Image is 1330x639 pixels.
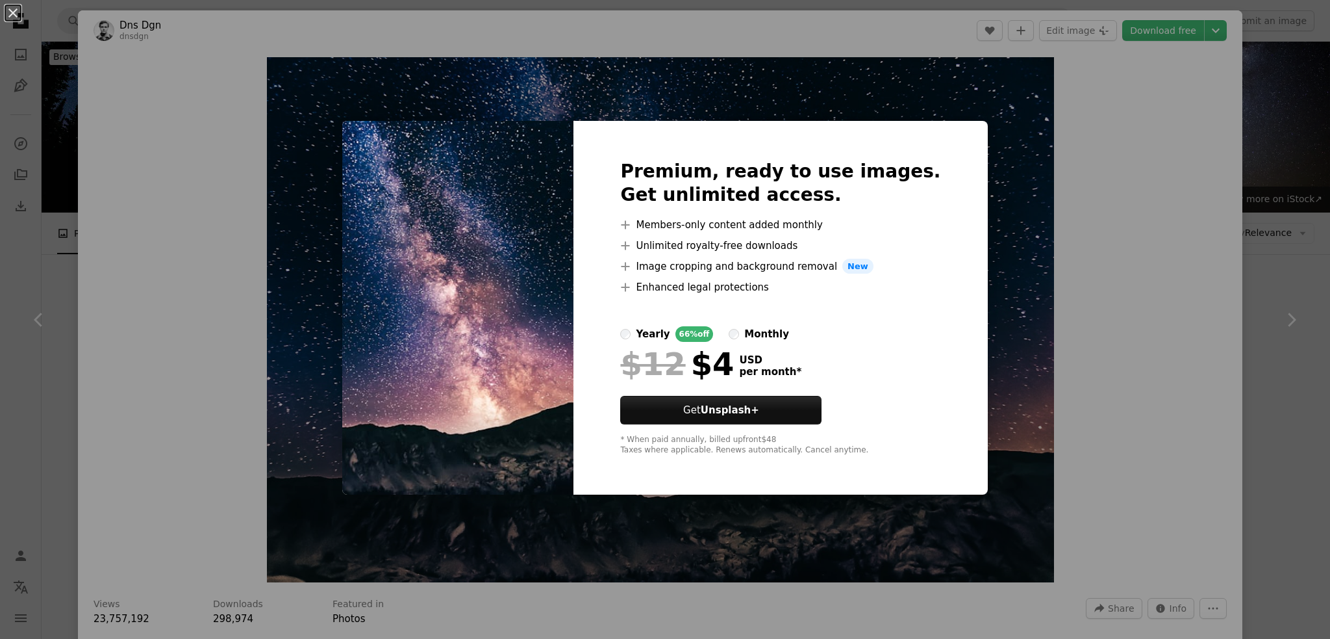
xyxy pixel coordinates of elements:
input: monthly [729,329,739,339]
li: Members-only content added monthly [620,217,940,233]
button: GetUnsplash+ [620,396,822,424]
span: USD [739,354,801,366]
div: monthly [744,326,789,342]
li: Image cropping and background removal [620,259,940,274]
div: $4 [620,347,734,381]
strong: Unsplash+ [701,404,759,416]
li: Unlimited royalty-free downloads [620,238,940,254]
input: yearly66%off [620,329,631,339]
span: per month * [739,366,801,378]
span: New [842,259,873,274]
span: $12 [620,347,685,381]
div: * When paid annually, billed upfront $48 Taxes where applicable. Renews automatically. Cancel any... [620,435,940,456]
div: 66% off [675,326,714,342]
h2: Premium, ready to use images. Get unlimited access. [620,160,940,207]
div: yearly [636,326,670,342]
img: photo-1515705576963-95cad62945b6 [342,121,573,495]
li: Enhanced legal protections [620,280,940,295]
